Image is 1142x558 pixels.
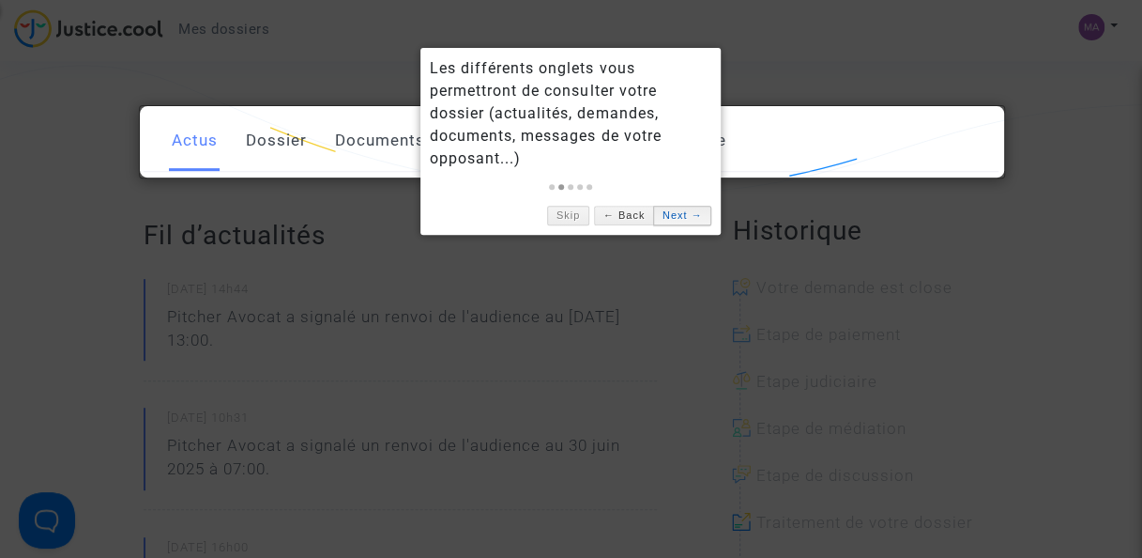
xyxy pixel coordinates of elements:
a: Documents [335,110,425,172]
a: Skip [547,206,589,225]
a: Dossier [246,110,307,172]
a: Actus [172,110,218,172]
a: ← Back [594,206,653,225]
a: Next → [653,206,711,225]
div: Les différents onglets vous permettront de consulter votre dossier (actualités, demandes, documen... [430,57,711,170]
